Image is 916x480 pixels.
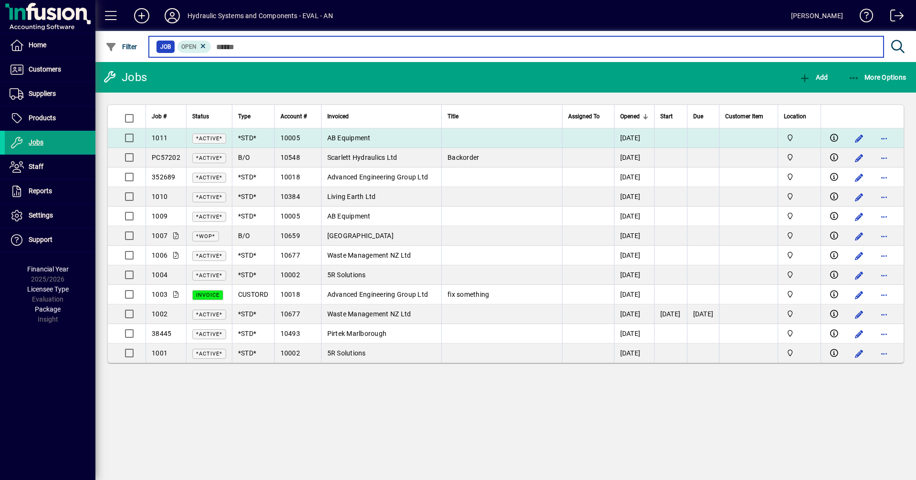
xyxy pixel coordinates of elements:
div: Account # [281,111,315,122]
div: Opened [620,111,648,122]
span: Christchurch [784,191,815,202]
td: [DATE] [614,226,654,246]
a: Staff [5,155,95,179]
span: fix something [448,291,489,298]
div: Jobs [103,70,147,85]
span: Home [29,41,46,49]
div: Location [784,111,815,122]
span: 10677 [281,310,300,318]
span: Reports [29,187,52,195]
span: Due [693,111,703,122]
span: Christchurch [784,289,815,300]
button: More options [876,189,892,205]
button: More options [876,209,892,224]
td: [DATE] [614,148,654,167]
span: Christchurch [784,328,815,339]
button: Edit [852,326,867,342]
a: Suppliers [5,82,95,106]
span: 1004 [152,271,167,279]
button: Edit [852,287,867,303]
span: 10002 [281,349,300,357]
span: [GEOGRAPHIC_DATA] [327,232,394,240]
span: 10005 [281,212,300,220]
button: More options [876,150,892,166]
td: [DATE] [614,128,654,148]
span: Products [29,114,56,122]
button: Edit [852,150,867,166]
span: Christchurch [784,211,815,221]
span: 10677 [281,251,300,259]
span: AB Equipment [327,212,371,220]
span: AB Equipment [327,134,371,142]
span: Customers [29,65,61,73]
a: Support [5,228,95,252]
button: Edit [852,170,867,185]
td: [DATE] [687,304,719,324]
span: 1001 [152,349,167,357]
span: B/O [238,154,250,161]
button: Edit [852,268,867,283]
div: Start [660,111,681,122]
td: [DATE] [614,246,654,265]
span: Christchurch [784,133,815,143]
span: 1009 [152,212,167,220]
span: B/O [238,232,250,240]
span: Advanced Engineering Group Ltd [327,173,428,181]
span: Assigned To [568,111,600,122]
button: More options [876,326,892,342]
td: [DATE] [614,304,654,324]
span: 10384 [281,193,300,200]
button: Edit [852,307,867,322]
span: Christchurch [784,309,815,319]
span: PC57202 [152,154,180,161]
span: Christchurch [784,270,815,280]
span: Job [160,42,171,52]
button: More options [876,346,892,361]
span: 1002 [152,310,167,318]
td: [DATE] [614,344,654,363]
span: Customer Item [725,111,763,122]
span: Financial Year [27,265,69,273]
span: Invoiced [327,111,349,122]
span: Open [181,43,197,50]
button: Edit [852,229,867,244]
span: 5R Solutions [327,271,366,279]
button: Edit [852,346,867,361]
span: Licensee Type [27,285,69,293]
span: Status [192,111,209,122]
td: [DATE] [614,324,654,344]
span: 1006 [152,251,167,259]
span: Title [448,111,458,122]
span: 10018 [281,291,300,298]
button: Profile [157,7,187,24]
button: More options [876,170,892,185]
span: Suppliers [29,90,56,97]
span: Christchurch [784,348,815,358]
td: [DATE] [614,167,654,187]
a: Customers [5,58,95,82]
button: More options [876,248,892,263]
span: Staff [29,163,43,170]
span: Start [660,111,673,122]
div: Invoiced [327,111,436,122]
a: Logout [883,2,904,33]
span: 10005 [281,134,300,142]
span: More Options [848,73,906,81]
td: [DATE] [614,187,654,207]
span: Job # [152,111,167,122]
span: 1010 [152,193,167,200]
button: More Options [846,69,909,86]
td: [DATE] [614,265,654,285]
span: 1011 [152,134,167,142]
span: 1007 [152,232,167,240]
span: 10018 [281,173,300,181]
span: Christchurch [784,172,815,182]
span: 1003 [152,291,167,298]
span: Add [799,73,828,81]
button: Edit [852,248,867,263]
span: Living Earth Ltd [327,193,376,200]
div: Due [693,111,714,122]
span: Location [784,111,806,122]
button: Filter [103,38,140,55]
span: Christchurch [784,250,815,261]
